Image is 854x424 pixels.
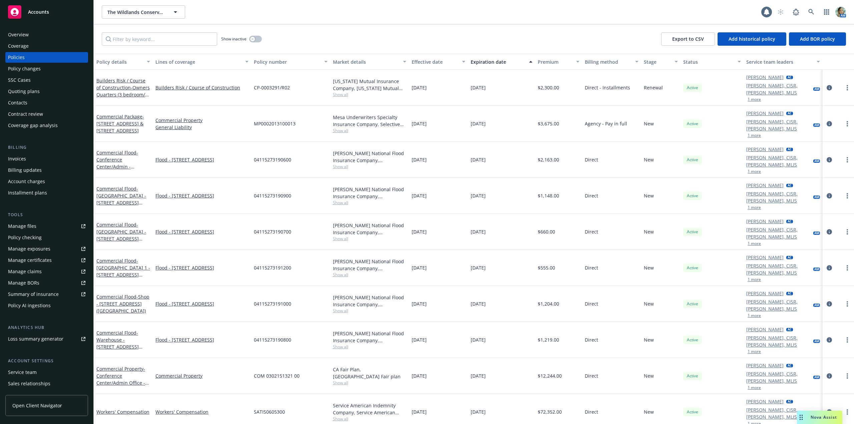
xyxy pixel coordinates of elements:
button: Export to CSV [661,32,715,46]
div: Mesa Underwriters Specialty Insurance Company, Selective Insurance Group, CRC Group [333,114,406,128]
span: [DATE] [471,156,486,163]
a: more [843,336,851,344]
div: Overview [8,29,29,40]
span: [DATE] [471,300,486,307]
a: Switch app [820,5,833,19]
span: - [STREET_ADDRESS] & [STREET_ADDRESS] [96,113,144,134]
a: Commercial Property [155,372,249,379]
span: Show all [333,344,406,350]
div: Premium [538,58,572,65]
a: Policy AI ingestions [5,300,88,311]
a: Commercial Flood [96,330,146,357]
div: Policy checking [8,232,42,243]
button: 1 more [748,97,761,101]
span: New [644,264,654,271]
button: 1 more [748,386,761,390]
span: Show all [333,236,406,242]
a: [PERSON_NAME], CISR, [PERSON_NAME], MLIS [746,190,810,204]
span: Show inactive [221,36,247,42]
span: 04115273190700 [254,228,291,235]
span: New [644,192,654,199]
a: Coverage [5,41,88,51]
button: Nova Assist [797,411,842,424]
a: [PERSON_NAME] [746,326,784,333]
span: Direct [585,156,598,163]
div: Lines of coverage [155,58,241,65]
span: $72,352.00 [538,408,562,415]
button: 1 more [748,169,761,173]
a: [PERSON_NAME] [746,218,784,225]
a: Service team [5,367,88,378]
a: Installment plans [5,187,88,198]
div: CA Fair Plan, [GEOGRAPHIC_DATA] Fair plan [333,366,406,380]
span: New [644,336,654,343]
button: Premium [535,54,582,70]
a: General Liability [155,124,249,131]
a: [PERSON_NAME], CISR, [PERSON_NAME], MLIS [746,82,810,96]
a: Invoices [5,153,88,164]
div: Policy number [254,58,320,65]
button: 1 more [748,314,761,318]
button: Effective date [409,54,468,70]
div: [PERSON_NAME] National Flood Insurance Company, [PERSON_NAME] Flood [333,222,406,236]
span: 04115273190800 [254,336,291,343]
span: [DATE] [471,84,486,91]
span: [DATE] [471,336,486,343]
span: $12,244.00 [538,372,562,379]
img: photo [835,7,846,17]
a: [PERSON_NAME], CISR, [PERSON_NAME], MLIS [746,226,810,240]
span: Active [686,373,699,379]
a: Contract review [5,109,88,119]
div: Installment plans [8,187,47,198]
a: [PERSON_NAME] [746,74,784,81]
span: Active [686,337,699,343]
div: Stage [644,58,671,65]
a: [PERSON_NAME] [746,254,784,261]
span: - Shop - [STREET_ADDRESS] ([GEOGRAPHIC_DATA]) [96,294,149,314]
button: Lines of coverage [153,54,251,70]
a: [PERSON_NAME] [746,146,784,153]
span: New [644,372,654,379]
a: Flood - [STREET_ADDRESS] [155,336,249,343]
button: Expiration date [468,54,535,70]
span: [DATE] [412,228,427,235]
button: Policy number [251,54,330,70]
a: Loss summary generator [5,334,88,344]
span: Direct [585,372,598,379]
span: Show all [333,164,406,169]
a: Manage claims [5,266,88,277]
a: Account charges [5,176,88,187]
div: Expiration date [471,58,525,65]
div: Market details [333,58,399,65]
span: [DATE] [471,228,486,235]
a: Commercial Flood [96,294,149,314]
span: SATIS0605300 [254,408,285,415]
a: Flood - [STREET_ADDRESS] [155,228,249,235]
button: 1 more [748,133,761,137]
span: [DATE] [471,372,486,379]
span: Show all [333,380,406,386]
span: [DATE] [471,408,486,415]
a: Commercial Property [96,366,145,393]
span: 04115273191200 [254,264,291,271]
span: [DATE] [412,372,427,379]
div: Manage claims [8,266,42,277]
div: [PERSON_NAME] National Flood Insurance Company, [PERSON_NAME] Flood [333,150,406,164]
div: Coverage gap analysis [8,120,58,131]
span: Open Client Navigator [12,402,62,409]
a: circleInformation [825,372,833,380]
span: 04115273190600 [254,156,291,163]
span: $1,204.00 [538,300,559,307]
span: Show all [333,416,406,422]
span: Active [686,85,699,91]
a: more [843,192,851,200]
a: Policy changes [5,63,88,74]
a: [PERSON_NAME], CISR, [PERSON_NAME], MLIS [746,334,810,348]
span: New [644,228,654,235]
span: Accounts [28,9,49,15]
a: more [843,408,851,416]
a: Manage certificates [5,255,88,266]
a: Report a Bug [789,5,803,19]
a: Commercial Flood [96,258,150,285]
span: $1,219.00 [538,336,559,343]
